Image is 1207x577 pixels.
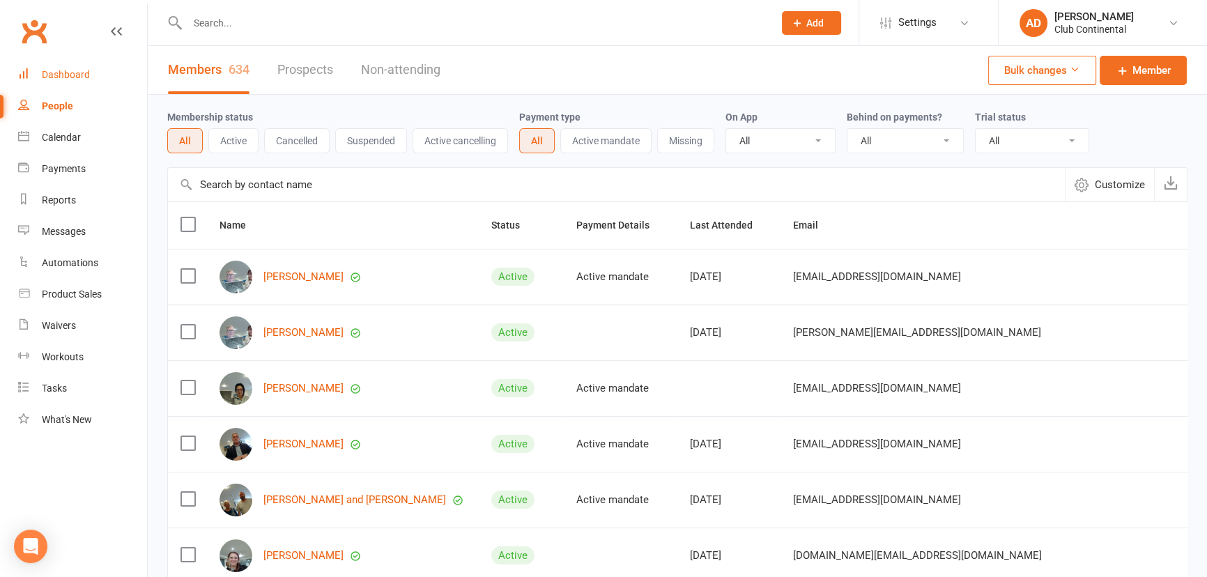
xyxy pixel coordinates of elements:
div: [DATE] [690,271,768,283]
span: Member [1132,62,1171,79]
a: Workouts [18,341,147,373]
span: Customize [1095,176,1145,193]
div: 634 [229,62,249,77]
a: Member [1100,56,1187,85]
div: Active [491,379,535,397]
div: Payments [42,163,86,174]
button: Active cancelling [413,128,508,153]
div: Open Intercom Messenger [14,530,47,563]
img: Tamyjane [220,372,252,405]
img: Derek [220,261,252,293]
div: Waivers [42,320,76,331]
span: Payment Details [576,220,665,231]
button: Active mandate [560,128,652,153]
label: Behind on payments? [847,111,942,123]
button: Missing [657,128,714,153]
div: Dashboard [42,69,90,80]
img: Lesley [220,539,252,572]
div: [DATE] [690,438,768,450]
span: Status [491,220,535,231]
a: Tasks [18,373,147,404]
div: Active mandate [576,271,665,283]
div: [PERSON_NAME] [1054,10,1134,23]
input: Search by contact name [168,168,1065,201]
button: Status [491,217,535,233]
button: Add [782,11,841,35]
img: Elaine and Ben [220,484,252,516]
a: Automations [18,247,147,279]
div: People [42,100,73,111]
img: Gary [220,428,252,461]
span: [EMAIL_ADDRESS][DOMAIN_NAME] [793,431,961,457]
a: Prospects [277,46,333,94]
div: Active mandate [576,494,665,506]
span: Email [793,220,833,231]
div: Tasks [42,383,67,394]
span: Name [220,220,261,231]
button: Bulk changes [988,56,1096,85]
span: [PERSON_NAME][EMAIL_ADDRESS][DOMAIN_NAME] [793,319,1041,346]
a: Dashboard [18,59,147,91]
label: Membership status [167,111,253,123]
button: Suspended [335,128,407,153]
button: Payment Details [576,217,665,233]
div: AD [1020,9,1047,37]
a: [PERSON_NAME] [263,383,344,394]
a: Non-attending [361,46,440,94]
button: Cancelled [264,128,330,153]
a: Clubworx [17,14,52,49]
button: Name [220,217,261,233]
label: Payment type [519,111,581,123]
div: Active mandate [576,383,665,394]
span: [EMAIL_ADDRESS][DOMAIN_NAME] [793,486,961,513]
div: [DATE] [690,494,768,506]
a: Messages [18,216,147,247]
a: What's New [18,404,147,436]
div: [DATE] [690,550,768,562]
a: Members634 [168,46,249,94]
button: All [167,128,203,153]
a: [PERSON_NAME] and [PERSON_NAME] [263,494,446,506]
a: [PERSON_NAME] [263,550,344,562]
img: Sally-Ann [220,316,252,349]
button: Last Attended [690,217,768,233]
a: Waivers [18,310,147,341]
a: Product Sales [18,279,147,310]
div: Active [491,435,535,453]
span: [EMAIL_ADDRESS][DOMAIN_NAME] [793,263,961,290]
span: Settings [898,7,937,38]
a: [PERSON_NAME] [263,271,344,283]
div: Messages [42,226,86,237]
a: [PERSON_NAME] [263,327,344,339]
a: [PERSON_NAME] [263,438,344,450]
div: Product Sales [42,288,102,300]
a: Reports [18,185,147,216]
input: Search... [183,13,764,33]
div: Active [491,546,535,564]
button: Active [208,128,259,153]
span: Last Attended [690,220,768,231]
div: What's New [42,414,92,425]
div: Active mandate [576,438,665,450]
a: People [18,91,147,122]
div: Workouts [42,351,84,362]
div: Reports [42,194,76,206]
a: Payments [18,153,147,185]
div: Club Continental [1054,23,1134,36]
button: Email [793,217,833,233]
button: All [519,128,555,153]
div: Calendar [42,132,81,143]
label: Trial status [975,111,1026,123]
span: [DOMAIN_NAME][EMAIL_ADDRESS][DOMAIN_NAME] [793,542,1042,569]
div: Automations [42,257,98,268]
div: Active [491,268,535,286]
div: Active [491,491,535,509]
div: [DATE] [690,327,768,339]
span: [EMAIL_ADDRESS][DOMAIN_NAME] [793,375,961,401]
a: Calendar [18,122,147,153]
div: Active [491,323,535,341]
button: Customize [1065,168,1154,201]
span: Add [806,17,824,29]
label: On App [725,111,758,123]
